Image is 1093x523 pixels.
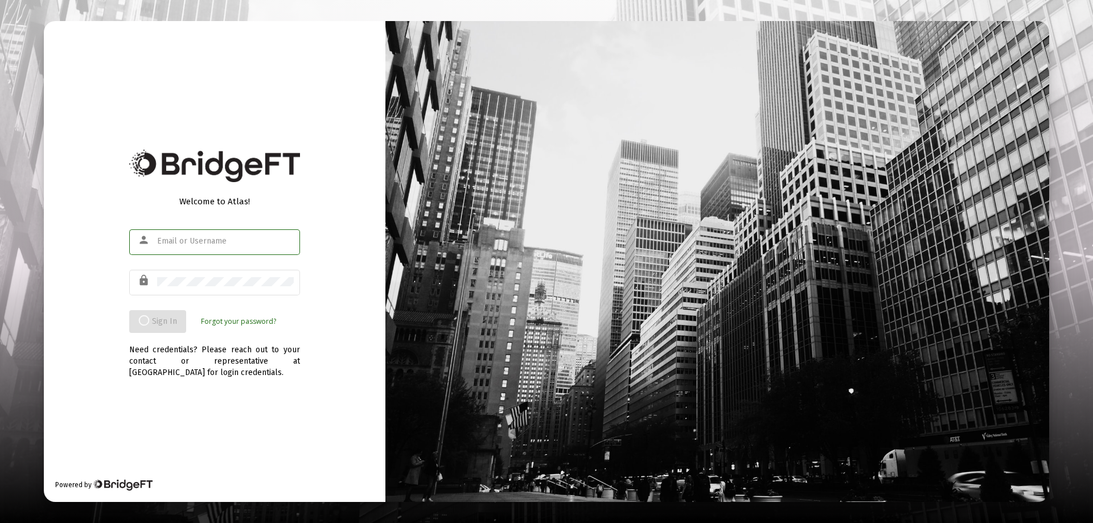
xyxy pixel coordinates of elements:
span: Sign In [138,316,177,326]
img: Bridge Financial Technology Logo [129,150,300,182]
mat-icon: lock [138,274,151,287]
mat-icon: person [138,233,151,247]
img: Bridge Financial Technology Logo [93,479,153,491]
div: Need credentials? Please reach out to your contact or representative at [GEOGRAPHIC_DATA] for log... [129,333,300,378]
input: Email or Username [157,237,294,246]
div: Welcome to Atlas! [129,196,300,207]
a: Forgot your password? [201,316,276,327]
div: Powered by [55,479,153,491]
button: Sign In [129,310,186,333]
